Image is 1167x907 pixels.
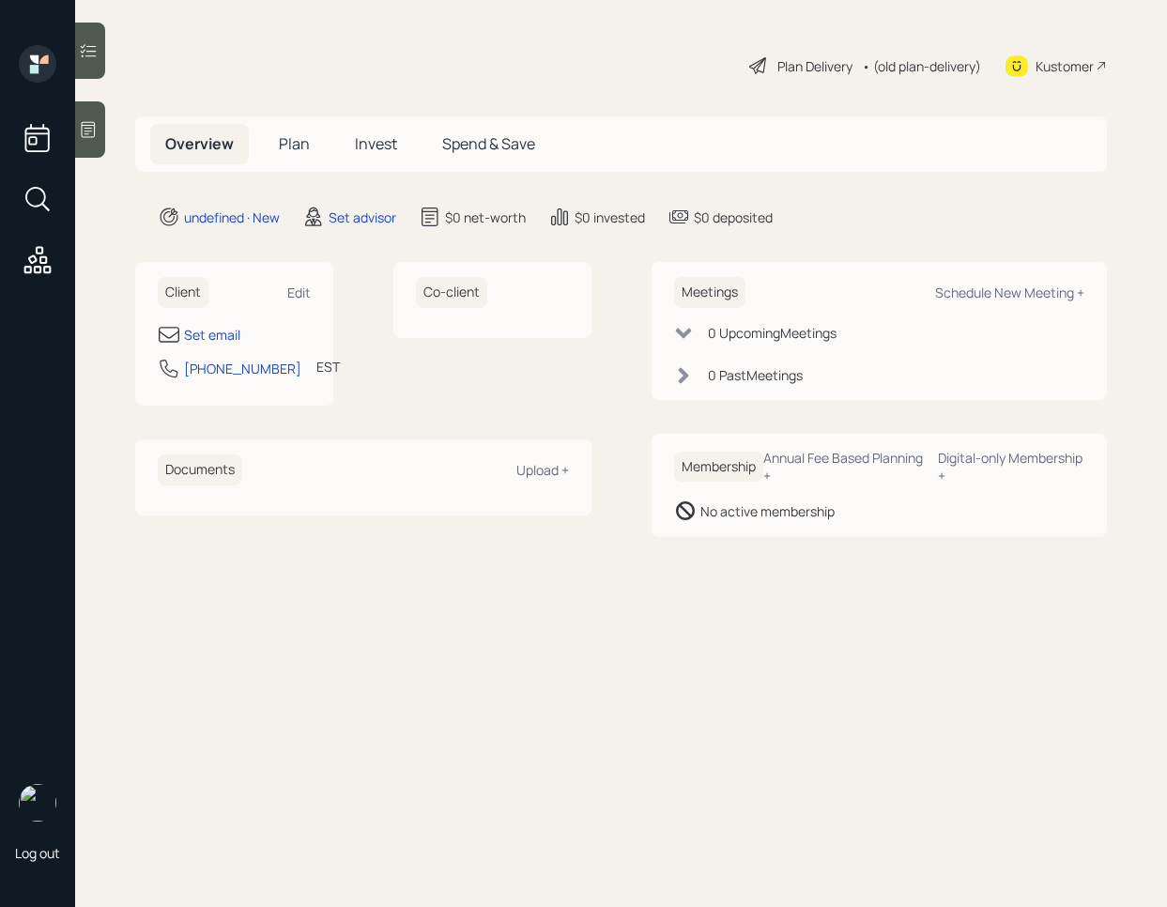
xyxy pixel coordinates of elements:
[158,277,208,308] h6: Client
[165,133,234,154] span: Overview
[777,56,852,76] div: Plan Delivery
[700,501,835,521] div: No active membership
[279,133,310,154] span: Plan
[575,208,645,227] div: $0 invested
[674,452,763,483] h6: Membership
[355,133,397,154] span: Invest
[674,277,745,308] h6: Meetings
[184,208,280,227] div: undefined · New
[1036,56,1094,76] div: Kustomer
[416,277,487,308] h6: Co-client
[184,359,301,378] div: [PHONE_NUMBER]
[862,56,981,76] div: • (old plan-delivery)
[158,454,242,485] h6: Documents
[287,284,311,301] div: Edit
[329,208,396,227] div: Set advisor
[184,325,240,345] div: Set email
[708,323,837,343] div: 0 Upcoming Meeting s
[516,461,569,479] div: Upload +
[316,357,340,377] div: EST
[935,284,1084,301] div: Schedule New Meeting +
[694,208,773,227] div: $0 deposited
[442,133,535,154] span: Spend & Save
[445,208,526,227] div: $0 net-worth
[938,449,1084,484] div: Digital-only Membership +
[15,844,60,862] div: Log out
[19,784,56,822] img: retirable_logo.png
[763,449,924,484] div: Annual Fee Based Planning +
[708,365,803,385] div: 0 Past Meeting s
